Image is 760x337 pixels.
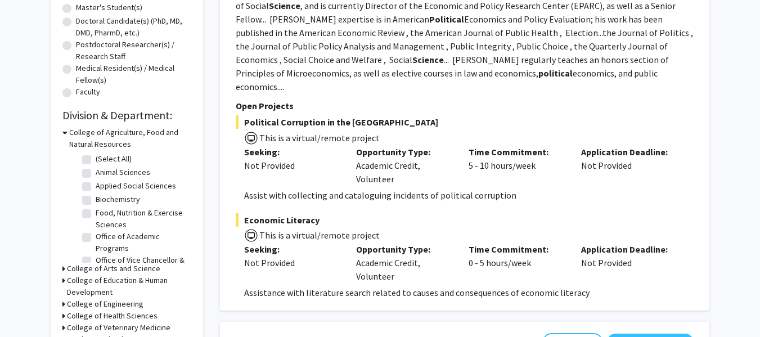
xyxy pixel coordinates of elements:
[348,242,460,283] div: Academic Credit, Volunteer
[244,188,694,202] p: Assist with collecting and cataloguing incidents of political corruption
[460,145,573,186] div: 5 - 10 hours/week
[429,14,464,25] b: Political
[348,145,460,186] div: Academic Credit, Volunteer
[67,275,192,298] h3: College of Education & Human Development
[236,115,694,129] span: Political Corruption in the [GEOGRAPHIC_DATA]
[96,231,189,254] label: Office of Academic Programs
[573,242,685,283] div: Not Provided
[460,242,573,283] div: 0 - 5 hours/week
[236,99,694,113] p: Open Projects
[412,54,444,65] b: Science
[356,145,452,159] p: Opportunity Type:
[469,242,564,256] p: Time Commitment:
[581,242,677,256] p: Application Deadline:
[96,194,140,205] label: Biochemistry
[236,213,694,227] span: Economic Literacy
[244,256,340,269] div: Not Provided
[244,159,340,172] div: Not Provided
[76,86,100,98] label: Faculty
[67,298,143,310] h3: College of Engineering
[96,153,132,165] label: (Select All)
[96,180,176,192] label: Applied Social Sciences
[96,167,150,178] label: Animal Sciences
[67,322,170,334] h3: College of Veterinary Medicine
[573,145,685,186] div: Not Provided
[69,127,192,150] h3: College of Agriculture, Food and Natural Resources
[258,230,380,241] span: This is a virtual/remote project
[76,62,192,86] label: Medical Resident(s) / Medical Fellow(s)
[244,286,694,299] p: Assistance with literature search related to causes and consequences of economic literacy
[67,310,158,322] h3: College of Health Sciences
[96,254,189,278] label: Office of Vice Chancellor & [PERSON_NAME]
[244,242,340,256] p: Seeking:
[538,68,573,79] b: political
[8,286,48,329] iframe: Chat
[96,207,189,231] label: Food, Nutrition & Exercise Sciences
[469,145,564,159] p: Time Commitment:
[356,242,452,256] p: Opportunity Type:
[581,145,677,159] p: Application Deadline:
[76,15,192,39] label: Doctoral Candidate(s) (PhD, MD, DMD, PharmD, etc.)
[67,263,160,275] h3: College of Arts and Science
[76,39,192,62] label: Postdoctoral Researcher(s) / Research Staff
[258,132,380,143] span: This is a virtual/remote project
[62,109,192,122] h2: Division & Department:
[76,2,142,14] label: Master's Student(s)
[244,145,340,159] p: Seeking:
